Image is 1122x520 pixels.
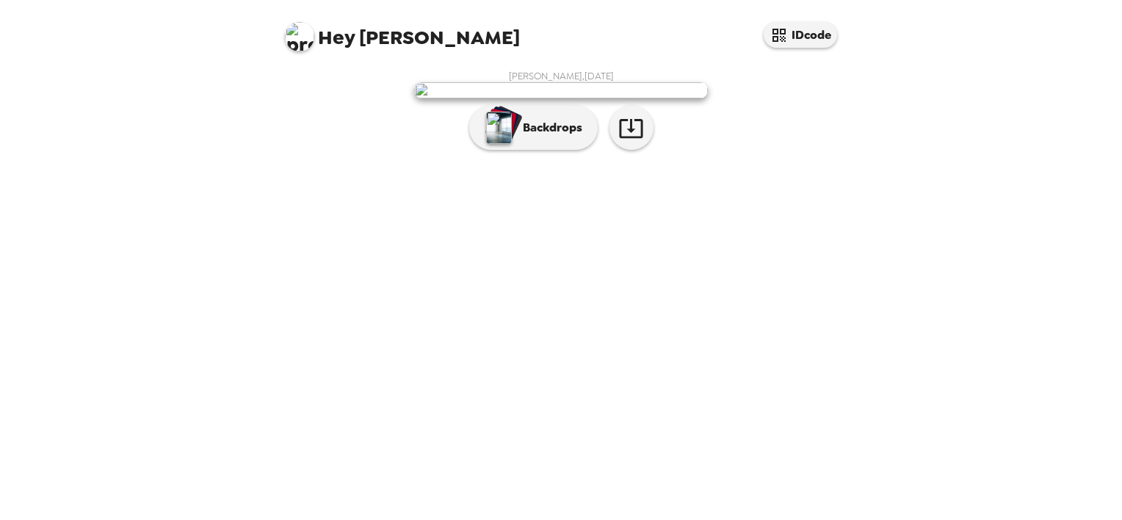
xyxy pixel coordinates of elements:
button: Backdrops [469,106,598,150]
img: user [414,82,708,98]
button: IDcode [764,22,837,48]
span: Hey [318,24,355,51]
p: Backdrops [515,119,582,137]
span: [PERSON_NAME] [285,15,520,48]
span: [PERSON_NAME] , [DATE] [509,70,614,82]
img: profile pic [285,22,314,51]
